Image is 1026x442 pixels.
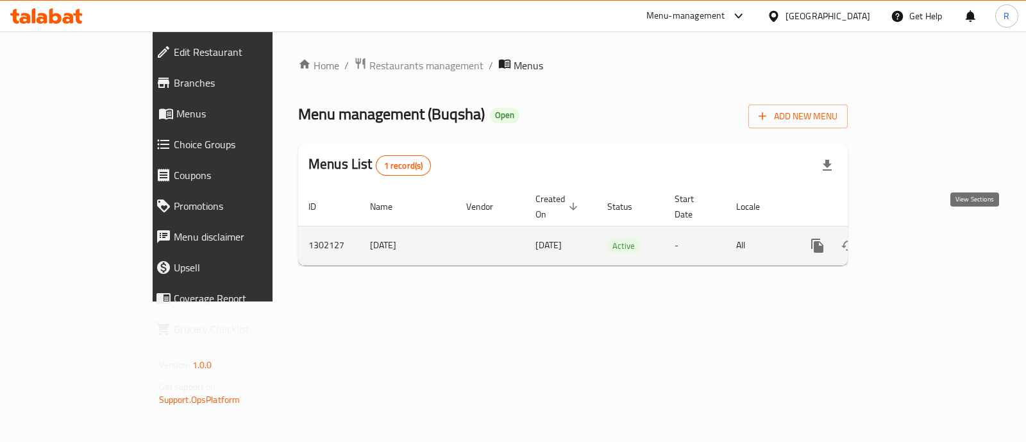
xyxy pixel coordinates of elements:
td: [DATE] [360,226,456,265]
span: Start Date [675,191,711,222]
button: more [802,230,833,261]
span: Locale [736,199,777,214]
div: Export file [812,150,843,181]
a: Support.OpsPlatform [159,391,240,408]
span: Upsell [174,260,314,275]
a: Upsell [146,252,324,283]
span: 1.0.0 [192,357,212,373]
span: Coupons [174,167,314,183]
span: Menu disclaimer [174,229,314,244]
span: Get support on: [159,378,218,395]
a: Menu disclaimer [146,221,324,252]
a: Edit Restaurant [146,37,324,67]
div: Menu-management [646,8,725,24]
td: 1302127 [298,226,360,265]
span: R [1004,9,1009,23]
span: Branches [174,75,314,90]
a: Branches [146,67,324,98]
table: enhanced table [298,187,936,266]
span: Open [490,110,519,121]
span: Menus [176,106,314,121]
span: Name [370,199,409,214]
div: [GEOGRAPHIC_DATA] [786,9,870,23]
a: Choice Groups [146,129,324,160]
span: [DATE] [535,237,562,253]
h2: Menus List [308,155,431,176]
a: Restaurants management [354,57,484,74]
td: - [664,226,726,265]
div: Active [607,238,640,253]
a: Coverage Report [146,283,324,314]
span: ID [308,199,333,214]
span: Created On [535,191,582,222]
td: All [726,226,792,265]
span: Promotions [174,198,314,214]
div: Total records count [376,155,432,176]
span: Version: [159,357,190,373]
span: Add New Menu [759,108,837,124]
li: / [489,58,493,73]
span: Choice Groups [174,137,314,152]
button: Add New Menu [748,105,848,128]
span: Active [607,239,640,253]
a: Coupons [146,160,324,191]
span: Grocery Checklist [174,321,314,337]
nav: breadcrumb [298,57,848,74]
span: Menu management ( Buqsha ) [298,99,485,128]
a: Grocery Checklist [146,314,324,344]
span: Menus [514,58,543,73]
a: Promotions [146,191,324,221]
button: Change Status [833,230,864,261]
span: Restaurants management [369,58,484,73]
span: Status [607,199,649,214]
div: Open [490,108,519,123]
span: 1 record(s) [376,160,431,172]
a: Menus [146,98,324,129]
span: Coverage Report [174,291,314,306]
span: Vendor [466,199,510,214]
li: / [344,58,349,73]
span: Edit Restaurant [174,44,314,60]
th: Actions [792,187,936,226]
